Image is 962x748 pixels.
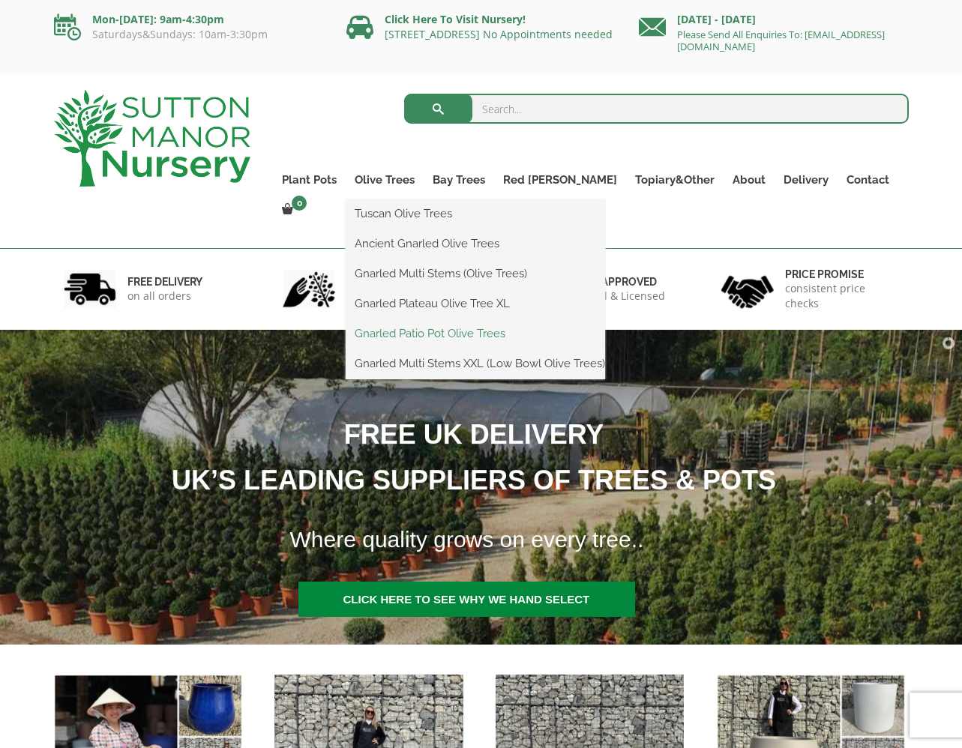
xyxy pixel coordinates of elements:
[424,169,494,190] a: Bay Trees
[385,27,613,41] a: [STREET_ADDRESS] No Appointments needed
[494,169,626,190] a: Red [PERSON_NAME]
[346,169,424,190] a: Olive Trees
[721,266,774,312] img: 4.jpg
[785,268,899,281] h6: Price promise
[785,281,899,311] p: consistent price checks
[54,28,324,40] p: Saturdays&Sundays: 10am-3:30pm
[838,169,898,190] a: Contact
[283,270,335,308] img: 2.jpg
[639,10,909,28] p: [DATE] - [DATE]
[775,169,838,190] a: Delivery
[292,196,307,211] span: 0
[626,169,724,190] a: Topiary&Other
[127,275,202,289] h6: FREE DELIVERY
[566,289,665,304] p: checked & Licensed
[346,262,605,285] a: Gnarled Multi Stems (Olive Trees)
[346,322,605,345] a: Gnarled Patio Pot Olive Trees
[404,94,909,124] input: Search...
[54,90,250,187] img: logo
[566,275,665,289] h6: Defra approved
[273,199,311,220] a: 0
[54,10,324,28] p: Mon-[DATE]: 9am-4:30pm
[346,292,605,315] a: Gnarled Plateau Olive Tree XL
[385,12,526,26] a: Click Here To Visit Nursery!
[127,289,202,304] p: on all orders
[273,169,346,190] a: Plant Pots
[724,169,775,190] a: About
[346,202,605,225] a: Tuscan Olive Trees
[346,352,605,375] a: Gnarled Multi Stems XXL (Low Bowl Olive Trees)
[346,232,605,255] a: Ancient Gnarled Olive Trees
[64,270,116,308] img: 1.jpg
[677,28,885,53] a: Please Send All Enquiries To: [EMAIL_ADDRESS][DOMAIN_NAME]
